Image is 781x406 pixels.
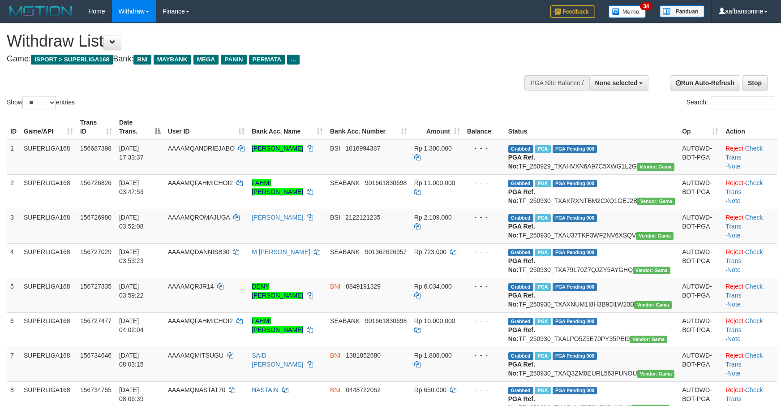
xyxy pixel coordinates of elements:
span: Vendor URL: https://trx31.1velocity.biz [637,198,675,205]
span: Marked by aafromsomean [535,214,550,222]
span: [DATE] 03:52:08 [119,214,144,230]
span: PGA Pending [553,283,597,291]
span: [DATE] 17:33:37 [119,145,144,161]
div: PGA Site Balance / [524,75,589,91]
a: Check Trans [725,386,763,402]
td: TF_250930_TXAKRXNTBM2CXQ1GEJ2B [505,174,678,209]
b: PGA Ref. No: [508,326,535,342]
td: · · [722,278,777,312]
td: 2 [7,174,20,209]
span: PGA Pending [553,387,597,394]
span: Rp 723.000 [414,248,446,255]
span: Vendor URL: https://trx31.1velocity.biz [636,232,674,240]
span: PANIN [221,55,246,65]
span: Marked by aafsoycanthlai [535,145,550,153]
a: Note [727,197,741,204]
a: Check Trans [725,283,763,299]
a: Reject [725,214,743,221]
span: MAYBANK [154,55,191,65]
td: · · [722,140,777,175]
a: FAHMI [PERSON_NAME] [252,317,303,333]
span: SEABANK [330,317,360,324]
div: - - - [467,282,501,291]
span: PGA Pending [553,318,597,325]
td: TF_250930_TXALPO5Z5E70PY35PEI9 [505,312,678,347]
span: [DATE] 03:53:23 [119,248,144,264]
span: AAAAMQMITSUGU [168,352,223,359]
span: Copy 901661830698 to clipboard [365,179,407,186]
span: 34 [640,2,652,10]
div: - - - [467,178,501,187]
span: AAAAMQRJR14 [168,283,214,290]
img: MOTION_logo.png [7,4,75,18]
td: AUTOWD-BOT-PGA [678,209,722,243]
span: [DATE] 08:03:15 [119,352,144,368]
th: Status [505,114,678,140]
td: · · [722,209,777,243]
img: Button%20Memo.svg [609,5,646,18]
img: panduan.png [660,5,704,17]
span: SEABANK [330,248,360,255]
td: 5 [7,278,20,312]
span: 156734755 [80,386,112,393]
span: AAAAMQDANNISB30 [168,248,230,255]
th: User ID: activate to sort column ascending [164,114,249,140]
h1: Withdraw List [7,32,512,50]
b: PGA Ref. No: [508,292,535,308]
div: - - - [467,144,501,153]
span: PGA Pending [553,214,597,222]
span: Grabbed [508,387,533,394]
span: Marked by aafandaneth [535,318,550,325]
span: Copy 0849191329 to clipboard [346,283,381,290]
h4: Game: Bank: [7,55,512,64]
td: AUTOWD-BOT-PGA [678,174,722,209]
span: AAAAMQANDRIEJABO [168,145,235,152]
a: SAID [PERSON_NAME] [252,352,303,368]
th: ID [7,114,20,140]
td: SUPERLIGA168 [20,243,77,278]
span: BSI [330,214,340,221]
span: [DATE] 03:47:53 [119,179,144,195]
td: · · [722,174,777,209]
img: Feedback.jpg [550,5,595,18]
a: Check Trans [725,317,763,333]
th: Op: activate to sort column ascending [678,114,722,140]
span: Copy 1381852680 to clipboard [346,352,381,359]
span: PGA Pending [553,145,597,153]
span: Grabbed [508,283,533,291]
td: SUPERLIGA168 [20,209,77,243]
span: PGA Pending [553,249,597,256]
span: 156727029 [80,248,112,255]
span: Rp 10.000.000 [414,317,455,324]
a: Note [727,232,741,239]
a: [PERSON_NAME] [252,145,303,152]
span: Rp 1.300.000 [414,145,452,152]
th: Amount: activate to sort column ascending [411,114,463,140]
a: DENY [PERSON_NAME] [252,283,303,299]
td: TF_250929_TXAHVXN6A97C5XWG1L2G [505,140,678,175]
span: Grabbed [508,318,533,325]
button: None selected [589,75,649,91]
span: Vendor URL: https://trx31.1velocity.biz [630,336,667,343]
span: BNI [330,352,340,359]
span: Copy 2122121235 to clipboard [345,214,380,221]
a: Reject [725,386,743,393]
a: Note [727,335,741,342]
a: Run Auto-Refresh [670,75,740,91]
span: 156727335 [80,283,112,290]
span: 156726826 [80,179,112,186]
span: Grabbed [508,214,533,222]
div: - - - [467,385,501,394]
td: AUTOWD-BOT-PGA [678,347,722,381]
span: BNI [330,386,340,393]
span: 156734646 [80,352,112,359]
span: [DATE] 03:59:22 [119,283,144,299]
span: 156727477 [80,317,112,324]
span: MEGA [193,55,219,65]
td: SUPERLIGA168 [20,347,77,381]
span: Marked by aafandaneth [535,180,550,187]
span: ISPORT > SUPERLIGA168 [31,55,113,65]
td: SUPERLIGA168 [20,140,77,175]
a: FAHMI [PERSON_NAME] [252,179,303,195]
b: PGA Ref. No: [508,257,535,273]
